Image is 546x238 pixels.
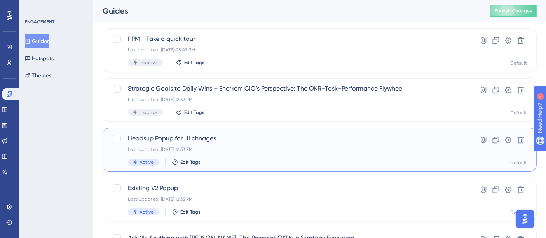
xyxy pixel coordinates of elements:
[128,34,449,44] span: PPM - Take a quick tour
[140,59,157,66] span: Inactive
[180,209,201,215] span: Edit Tags
[140,109,157,115] span: Inactive
[25,19,54,25] div: ENGAGEMENT
[140,159,154,165] span: Active
[25,68,51,82] button: Themes
[510,110,527,116] div: Default
[176,59,204,66] button: Edit Tags
[25,34,49,48] button: Guides
[510,159,527,166] div: Default
[495,8,532,14] span: Publish Changes
[128,184,449,193] span: Existing V2 Popup
[513,207,537,231] iframe: UserGuiding AI Assistant Launcher
[103,5,471,16] div: Guides
[184,59,204,66] span: Edit Tags
[128,84,449,93] span: Strategic Goals to Daily Wins – Enerkem CIO’s Perspective: The OKR–Task–Performance Flywheel
[510,60,527,66] div: Default
[54,4,56,10] div: 4
[18,2,49,11] span: Need Help?
[25,51,54,65] button: Hotspots
[510,209,527,215] div: Default
[490,5,537,17] button: Publish Changes
[172,159,201,165] button: Edit Tags
[176,109,204,115] button: Edit Tags
[140,209,154,215] span: Active
[180,159,201,165] span: Edit Tags
[172,209,201,215] button: Edit Tags
[128,134,449,143] span: Headsup Popup for UI chnages
[184,109,204,115] span: Edit Tags
[128,96,449,103] div: Last Updated: [DATE] 12:32 PM
[128,47,449,53] div: Last Updated: [DATE] 05:47 PM
[128,196,449,202] div: Last Updated: [DATE] 12:33 PM
[128,146,449,152] div: Last Updated: [DATE] 12:33 PM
